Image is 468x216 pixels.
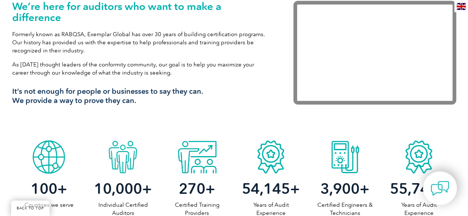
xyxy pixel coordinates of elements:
[12,1,271,23] h1: We’re here for auditors who want to make a difference
[94,180,142,198] span: 10,000
[431,179,449,198] img: contact-chat.png
[320,180,360,198] span: 3,900
[457,3,466,10] img: en
[12,30,271,55] p: Formerly known as RABQSA, Exemplar Global has over 30 years of building certification programs. O...
[12,183,86,195] h2: +
[390,180,438,198] span: 55,744
[86,183,160,195] h2: +
[12,87,271,105] h3: It’s not enough for people or businesses to say they can. We provide a way to prove they can.
[308,183,382,195] h2: +
[242,180,290,198] span: 54,145
[160,183,234,195] h2: +
[12,61,271,77] p: As [DATE] thought leaders of the conformity community, our goal is to help you maximize your care...
[11,200,50,216] a: BACK TO TOP
[234,183,308,195] h2: +
[179,180,205,198] span: 270
[293,1,456,104] iframe: Exemplar Global: Working together to make a difference
[12,201,86,209] p: Countries we serve
[31,180,57,198] span: 100
[382,183,456,195] h2: +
